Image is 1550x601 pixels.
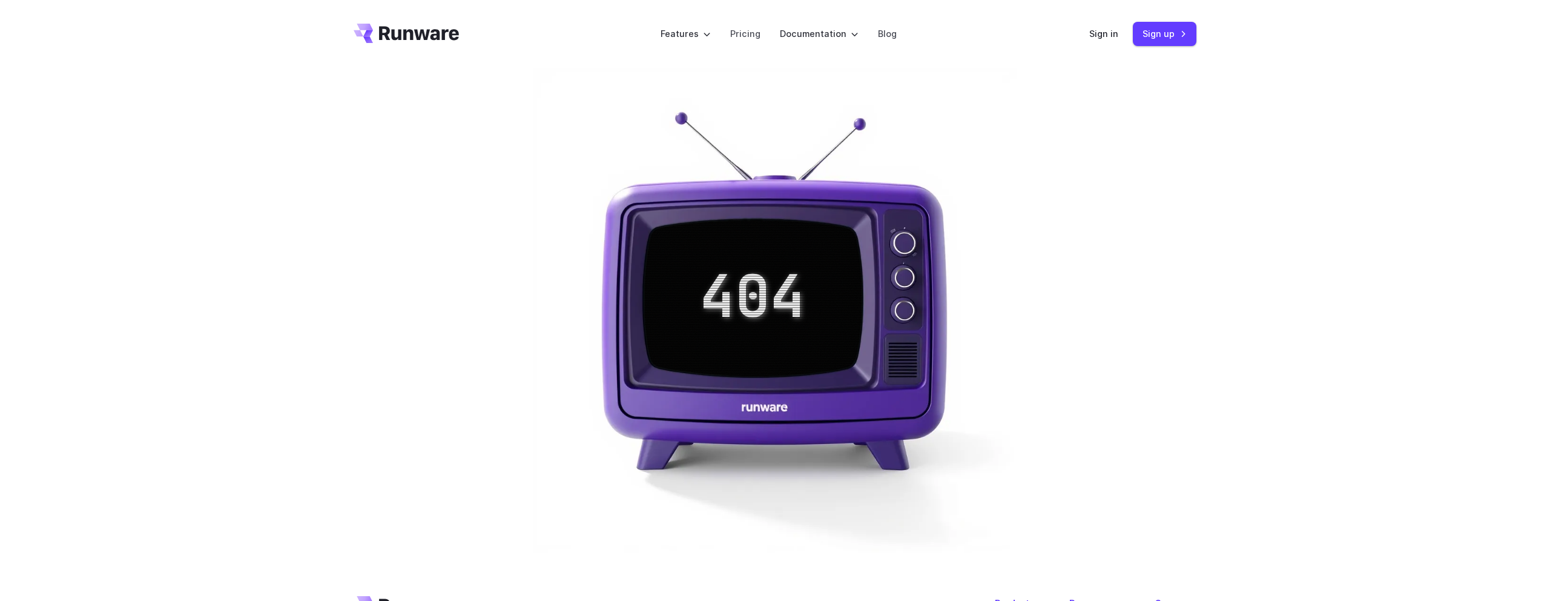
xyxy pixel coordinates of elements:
[354,24,459,43] a: Go to /
[1089,27,1118,41] a: Sign in
[1133,22,1196,45] a: Sign up
[780,27,859,41] label: Documentation
[730,27,760,41] a: Pricing
[878,27,897,41] a: Blog
[533,68,1017,553] img: Purple 3d television
[661,27,711,41] label: Features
